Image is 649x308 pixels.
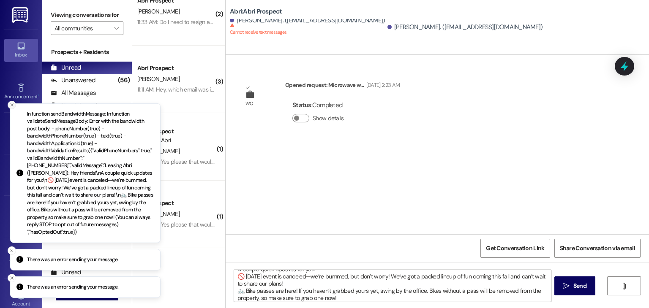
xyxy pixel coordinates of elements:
[486,244,544,253] span: Get Conversation Link
[387,23,543,32] div: [PERSON_NAME]. ([EMAIL_ADDRESS][DOMAIN_NAME])
[285,81,400,92] div: Opened request: Microwave w...
[292,99,347,112] div: : Completed
[563,283,570,289] i: 
[554,276,595,295] button: Send
[8,274,16,282] button: Close toast
[573,281,586,290] span: Send
[364,81,400,89] div: [DATE] 2:23 AM
[27,284,119,291] p: There was an error sending your message.
[8,100,16,109] button: Close toast
[234,270,551,302] textarea: Hey friends! A couple quick updates for you: 🚫 [DATE] event is canceled—we’re bummed, but don’t w...
[27,110,153,236] p: In function sendBandwidthMessage: In function validateSendMessageBody: Error with the bandwidth p...
[27,256,119,263] p: There was an error sending your message.
[621,283,627,289] i: 
[554,239,641,258] button: Share Conversation via email
[4,246,38,269] a: Templates •
[313,114,344,123] label: Show details
[560,244,635,253] span: Share Conversation via email
[480,239,550,258] button: Get Conversation Link
[8,246,16,254] button: Close toast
